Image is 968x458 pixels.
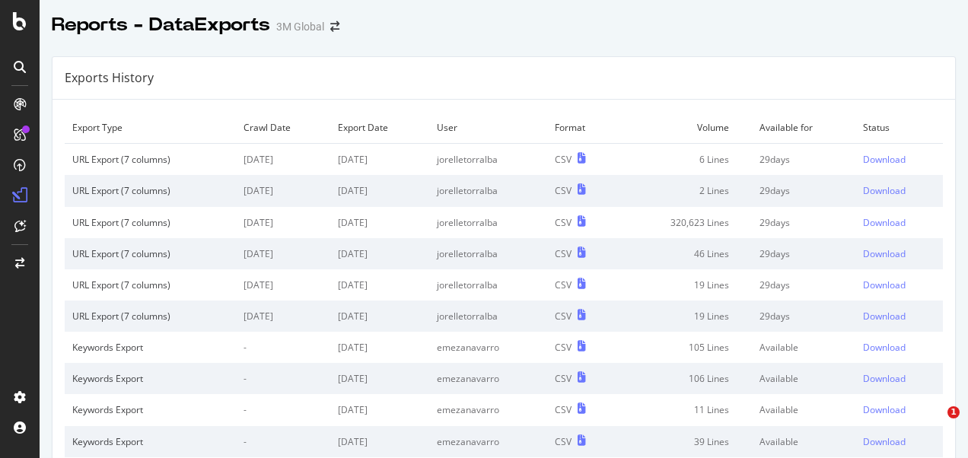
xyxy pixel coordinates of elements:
div: Available [759,403,848,416]
td: - [236,426,330,457]
td: jorelletorralba [429,207,546,238]
td: 19 Lines [617,301,752,332]
td: [DATE] [236,144,330,176]
div: Download [863,310,906,323]
div: Download [863,153,906,166]
div: URL Export (7 columns) [72,153,228,166]
td: 11 Lines [617,394,752,425]
td: 19 Lines [617,269,752,301]
iframe: Intercom live chat [916,406,953,443]
div: Download [863,372,906,385]
div: CSV [555,403,572,416]
span: 1 [947,406,960,418]
div: Keywords Export [72,341,228,354]
td: 320,623 Lines [617,207,752,238]
td: - [236,363,330,394]
td: emezanavarro [429,426,546,457]
a: Download [863,435,935,448]
td: - [236,394,330,425]
div: Available [759,435,848,448]
td: User [429,112,546,144]
td: jorelletorralba [429,238,546,269]
td: 39 Lines [617,426,752,457]
td: [DATE] [236,301,330,332]
td: [DATE] [330,332,429,363]
td: [DATE] [330,238,429,269]
td: [DATE] [330,301,429,332]
td: Available for [752,112,855,144]
td: 2 Lines [617,175,752,206]
div: Download [863,247,906,260]
div: CSV [555,372,572,385]
td: jorelletorralba [429,269,546,301]
td: [DATE] [236,269,330,301]
div: Keywords Export [72,372,228,385]
td: [DATE] [330,394,429,425]
div: Keywords Export [72,435,228,448]
div: CSV [555,341,572,354]
div: CSV [555,153,572,166]
div: Download [863,216,906,229]
div: Available [759,341,848,354]
td: Export Type [65,112,236,144]
div: URL Export (7 columns) [72,310,228,323]
td: jorelletorralba [429,144,546,176]
a: Download [863,184,935,197]
div: arrow-right-arrow-left [330,21,339,32]
div: CSV [555,247,572,260]
div: Reports - DataExports [52,12,270,38]
td: [DATE] [236,238,330,269]
td: 29 days [752,301,855,332]
div: CSV [555,216,572,229]
a: Download [863,372,935,385]
td: 29 days [752,144,855,176]
td: [DATE] [330,426,429,457]
td: 29 days [752,269,855,301]
div: Exports History [65,69,154,87]
td: [DATE] [236,207,330,238]
td: emezanavarro [429,363,546,394]
div: CSV [555,310,572,323]
div: Download [863,184,906,197]
td: 106 Lines [617,363,752,394]
td: Crawl Date [236,112,330,144]
td: [DATE] [330,207,429,238]
td: emezanavarro [429,332,546,363]
td: 29 days [752,207,855,238]
a: Download [863,278,935,291]
td: [DATE] [236,175,330,206]
td: jorelletorralba [429,301,546,332]
div: Download [863,278,906,291]
td: 6 Lines [617,144,752,176]
td: [DATE] [330,269,429,301]
td: jorelletorralba [429,175,546,206]
td: Export Date [330,112,429,144]
td: - [236,332,330,363]
div: CSV [555,278,572,291]
div: CSV [555,435,572,448]
div: Download [863,435,906,448]
td: [DATE] [330,175,429,206]
td: 29 days [752,238,855,269]
div: URL Export (7 columns) [72,184,228,197]
div: Download [863,341,906,354]
div: URL Export (7 columns) [72,278,228,291]
a: Download [863,341,935,354]
td: Format [547,112,617,144]
div: Download [863,403,906,416]
td: [DATE] [330,363,429,394]
td: Volume [617,112,752,144]
td: 105 Lines [617,332,752,363]
div: URL Export (7 columns) [72,247,228,260]
td: emezanavarro [429,394,546,425]
td: 29 days [752,175,855,206]
div: 3M Global [276,19,324,34]
div: CSV [555,184,572,197]
a: Download [863,247,935,260]
a: Download [863,216,935,229]
a: Download [863,403,935,416]
div: Available [759,372,848,385]
div: URL Export (7 columns) [72,216,228,229]
div: Keywords Export [72,403,228,416]
a: Download [863,310,935,323]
